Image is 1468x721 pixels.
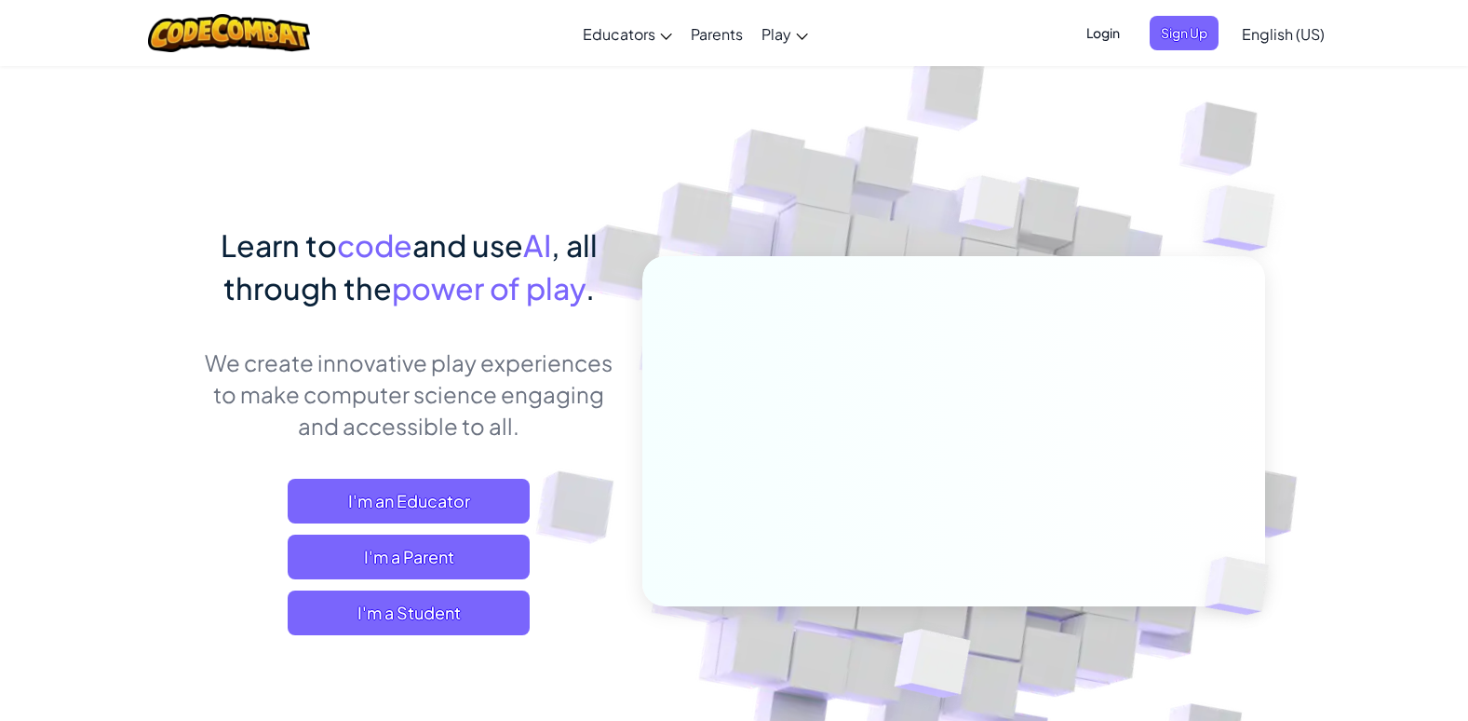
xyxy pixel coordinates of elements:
[337,226,412,264] span: code
[1232,8,1334,59] a: English (US)
[1075,16,1131,50] button: Login
[1165,140,1327,297] img: Overlap cubes
[761,24,791,44] span: Play
[288,479,530,524] a: I'm an Educator
[392,269,586,306] span: power of play
[523,226,551,264] span: AI
[288,535,530,579] a: I'm a Parent
[204,347,614,442] p: We create innovative play experiences to make computer science engaging and accessible to all.
[412,226,523,264] span: and use
[288,591,530,635] button: I'm a Student
[583,24,655,44] span: Educators
[586,269,595,306] span: .
[752,8,817,59] a: Play
[681,8,752,59] a: Parents
[573,8,681,59] a: Educators
[1150,16,1219,50] button: Sign Up
[221,226,337,264] span: Learn to
[148,14,311,52] img: CodeCombat logo
[1173,518,1313,654] img: Overlap cubes
[923,139,1057,278] img: Overlap cubes
[1242,24,1325,44] span: English (US)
